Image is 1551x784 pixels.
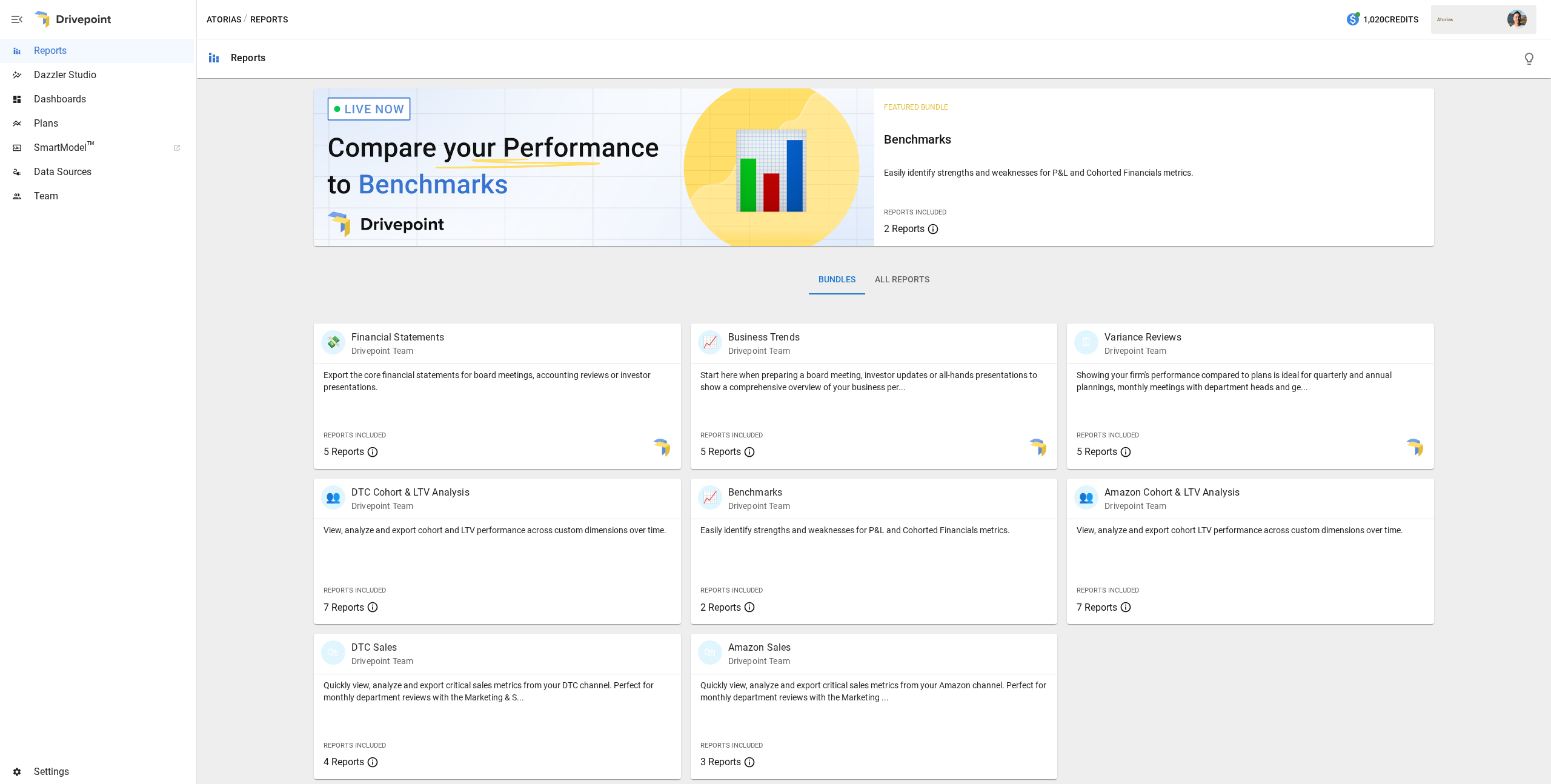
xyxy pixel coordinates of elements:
[1104,485,1240,500] p: Amazon Cohort & LTV Analysis
[1104,345,1181,357] p: Drivepoint Team
[700,369,1048,393] p: Start here when preparing a board meeting, investor updates or all-hands presentations to show a ...
[244,12,248,27] div: /
[351,330,444,345] p: Financial Statements
[884,103,948,111] span: Featured Bundle
[698,640,722,665] div: 🛍
[1074,330,1098,354] div: 🗓
[34,765,194,779] span: Settings
[728,345,800,357] p: Drivepoint Team
[700,431,763,439] span: Reports Included
[231,52,265,64] div: Reports
[884,167,1425,179] p: Easily identify strengths and weaknesses for P&L and Cohorted Financials metrics.
[884,223,925,234] span: 2 Reports
[728,330,800,345] p: Business Trends
[1077,602,1117,613] span: 7 Reports
[700,679,1048,703] p: Quickly view, analyze and export critical sales metrics from your Amazon channel. Perfect for mon...
[1437,17,1500,22] div: Atorias
[728,640,791,655] p: Amazon Sales
[351,485,470,500] p: DTC Cohort & LTV Analysis
[324,369,671,393] p: Export the core financial statements for board meetings, accounting reviews or investor presentat...
[351,500,470,512] p: Drivepoint Team
[34,92,194,107] span: Dashboards
[324,431,386,439] span: Reports Included
[700,446,741,457] span: 5 Reports
[324,446,364,457] span: 5 Reports
[324,586,386,594] span: Reports Included
[865,265,939,294] button: All Reports
[321,485,345,510] div: 👥
[1404,439,1423,458] img: smart model
[34,141,160,155] span: SmartModel
[351,345,444,357] p: Drivepoint Team
[324,602,364,613] span: 7 Reports
[321,640,345,665] div: 🛍
[1341,8,1423,31] button: 1,020Credits
[884,208,946,216] span: Reports Included
[321,330,345,354] div: 💸
[700,602,741,613] span: 2 Reports
[698,485,722,510] div: 📈
[34,116,194,131] span: Plans
[728,485,790,500] p: Benchmarks
[351,640,413,655] p: DTC Sales
[34,189,194,204] span: Team
[700,524,1048,536] p: Easily identify strengths and weaknesses for P&L and Cohorted Financials metrics.
[700,742,763,749] span: Reports Included
[324,742,386,749] span: Reports Included
[651,439,670,458] img: smart model
[1077,586,1139,594] span: Reports Included
[34,44,194,58] span: Reports
[700,756,741,768] span: 3 Reports
[324,524,671,536] p: View, analyze and export cohort and LTV performance across custom dimensions over time.
[87,139,95,154] span: ™
[1077,431,1139,439] span: Reports Included
[700,586,763,594] span: Reports Included
[34,165,194,179] span: Data Sources
[1363,12,1418,27] span: 1,020 Credits
[1077,369,1424,393] p: Showing your firm's performance compared to plans is ideal for quarterly and annual plannings, mo...
[324,679,671,703] p: Quickly view, analyze and export critical sales metrics from your DTC channel. Perfect for monthl...
[809,265,865,294] button: Bundles
[884,130,1425,149] h6: Benchmarks
[728,655,791,667] p: Drivepoint Team
[1074,485,1098,510] div: 👥
[1027,439,1046,458] img: smart model
[698,330,722,354] div: 📈
[324,756,364,768] span: 4 Reports
[351,655,413,667] p: Drivepoint Team
[728,500,790,512] p: Drivepoint Team
[1077,524,1424,536] p: View, analyze and export cohort LTV performance across custom dimensions over time.
[1104,500,1240,512] p: Drivepoint Team
[34,68,194,82] span: Dazzler Studio
[1077,446,1117,457] span: 5 Reports
[207,12,241,27] button: Atorias
[314,88,874,246] img: video thumbnail
[1104,330,1181,345] p: Variance Reviews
